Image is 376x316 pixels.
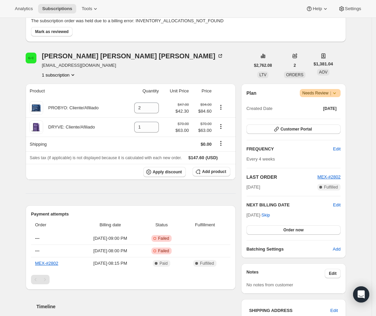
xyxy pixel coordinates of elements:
span: Gabriela Antonia Chacon Ramos [26,53,36,63]
span: --- [35,236,39,241]
span: $147.60 [189,155,204,160]
button: Product actions [215,123,226,130]
button: Settings [334,4,365,13]
img: product img [30,101,43,115]
span: Billing date [81,222,140,228]
span: Mark as reviewed [35,29,68,34]
th: Shipping [26,137,123,151]
span: ORDERS [286,73,303,77]
h3: Notes [247,269,325,278]
button: Skip [257,210,274,221]
span: AOV [319,70,327,75]
span: Fulfilled [324,184,338,190]
h2: Payment attempts [31,211,230,218]
button: Mark as reviewed [31,27,73,36]
th: Quantity [123,84,161,98]
button: 2 [290,61,300,70]
a: MEX-#2802 [317,174,341,179]
span: Apply discount [153,169,182,175]
button: Add [329,244,345,255]
button: Product actions [215,104,226,111]
small: $94.00 [200,103,211,107]
span: Every 4 weeks [247,156,275,162]
button: [DATE] [319,104,341,113]
h3: SHIPPING ADDRESS [249,307,330,314]
div: DRYVE: Cliente/Afiliado [43,124,95,131]
span: [EMAIL_ADDRESS][DOMAIN_NAME] [42,62,224,69]
span: [DATE] · 08:15 PM [81,260,140,267]
button: Edit [329,144,345,154]
button: Customer Portal [247,124,341,134]
button: MEX-#2802 [317,174,341,180]
h2: NEXT BILLING DATE [247,202,333,208]
span: $63.00 [193,127,211,134]
h6: Batching Settings [247,246,333,253]
span: Add product [202,169,226,174]
th: Product [26,84,123,98]
small: $47.00 [178,103,189,107]
h2: FREQUENCY [247,146,333,152]
span: Add [333,246,341,253]
button: Help [302,4,332,13]
span: Edit [329,271,337,276]
span: 2 [294,63,296,68]
span: Settings [345,6,361,11]
span: $2,762.08 [254,63,272,68]
button: Add product [193,167,230,176]
img: product img [30,120,43,134]
span: Fulfilled [200,261,214,266]
span: | [330,90,331,96]
div: Open Intercom Messenger [353,286,369,303]
span: Sales tax (if applicable) is not displayed because it is calculated with each new order. [30,155,182,160]
nav: Pagination [31,275,230,284]
th: Price [191,84,213,98]
span: Help [313,6,322,11]
button: Edit [333,202,341,208]
span: Analytics [15,6,33,11]
span: [DATE] · 08:00 PM [81,248,140,254]
span: [DATE] · 09:00 PM [81,235,140,242]
button: Analytics [11,4,37,13]
span: Edit [330,307,338,314]
span: [DATE] [323,106,337,111]
span: Order now [283,227,303,233]
span: [DATE] · [247,212,270,218]
a: MEX-#2802 [35,261,58,266]
span: $63.00 [175,127,189,134]
span: Edit [333,146,341,152]
small: $70.00 [178,122,189,126]
span: (USD) [204,154,218,161]
span: Needs Review [302,90,338,96]
button: Edit [325,269,341,278]
th: Order [31,218,79,232]
span: $42.30 [175,108,189,115]
span: Created Date [247,105,272,112]
button: Product actions [42,71,76,78]
span: Paid [160,261,168,266]
th: Unit Price [161,84,191,98]
span: Skip [261,212,270,219]
div: PROBYO: Cliente/Afiliado [43,105,99,111]
p: The subscription order was held due to a billing error: INVENTORY_ALLOCATIONS_NOT_FOUND [31,18,341,24]
h2: Timeline [36,303,236,310]
span: $84.60 [193,108,211,115]
span: Status [143,222,180,228]
span: --- [35,248,39,253]
div: [PERSON_NAME] [PERSON_NAME] [PERSON_NAME] [42,53,224,59]
h2: Plan [247,90,257,96]
span: Customer Portal [281,126,312,132]
span: Failed [158,236,169,241]
button: Shipping actions [215,140,226,147]
span: $0.00 [201,142,212,147]
text: G C [28,56,34,60]
span: Tools [82,6,92,11]
button: Apply discount [143,167,186,177]
span: $1,381.04 [314,61,333,67]
span: Fulfillment [184,222,226,228]
button: Tools [78,4,103,13]
span: No notes from customer [247,282,293,287]
button: $2,762.08 [250,61,276,70]
button: Subscriptions [38,4,76,13]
